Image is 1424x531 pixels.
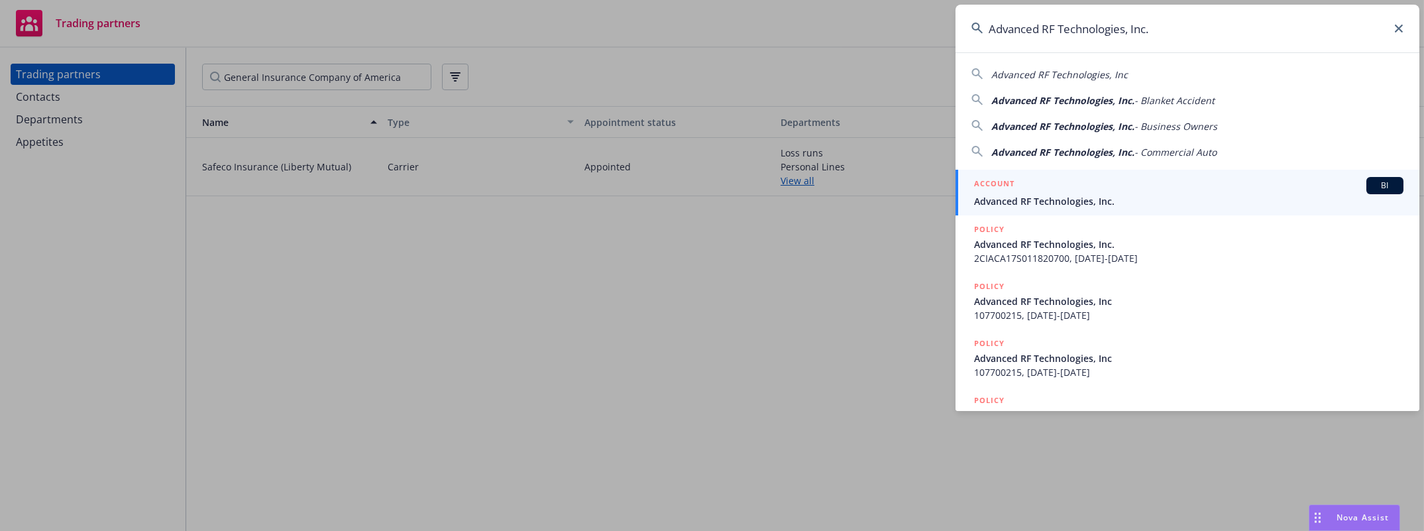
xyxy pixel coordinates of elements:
button: Nova Assist [1309,504,1400,531]
h5: POLICY [974,337,1005,350]
span: Advanced RF Technologies, Inc [974,351,1403,365]
span: Advanced RF Technologies, Inc [974,294,1403,308]
input: Search... [956,5,1419,52]
span: Advanced RF Technologies, Inc. [991,94,1134,107]
a: ACCOUNTBIAdvanced RF Technologies, Inc. [956,170,1419,215]
h5: POLICY [974,280,1005,293]
a: POLICYAdvanced RF Technologies, Inc107700215, [DATE]-[DATE] [956,272,1419,329]
span: - Commercial Auto [1134,146,1217,158]
span: Advanced RF Technologies, Inc. [991,120,1134,133]
h5: ACCOUNT [974,177,1014,193]
h5: POLICY [974,394,1005,407]
span: - Business Owners [1134,120,1217,133]
span: 107700215, [DATE]-[DATE] [974,365,1403,379]
a: POLICYState Disability [956,386,1419,443]
span: State Disability [974,408,1403,422]
span: Advanced RF Technologies, Inc. [974,237,1403,251]
span: 107700215, [DATE]-[DATE] [974,308,1403,322]
span: 2CIACA17S011820700, [DATE]-[DATE] [974,251,1403,265]
span: - Blanket Accident [1134,94,1215,107]
h5: POLICY [974,223,1005,236]
a: POLICYAdvanced RF Technologies, Inc.2CIACA17S011820700, [DATE]-[DATE] [956,215,1419,272]
a: POLICYAdvanced RF Technologies, Inc107700215, [DATE]-[DATE] [956,329,1419,386]
span: Advanced RF Technologies, Inc. [974,194,1403,208]
span: BI [1372,180,1398,192]
div: Drag to move [1309,505,1326,530]
span: Advanced RF Technologies, Inc. [991,146,1134,158]
span: Advanced RF Technologies, Inc [991,68,1128,81]
span: Nova Assist [1337,512,1389,523]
